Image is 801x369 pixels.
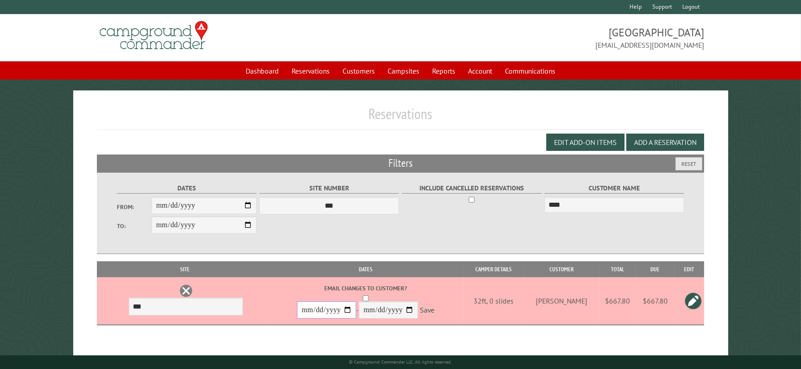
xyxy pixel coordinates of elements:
span: [GEOGRAPHIC_DATA] [EMAIL_ADDRESS][DOMAIN_NAME] [401,25,704,50]
button: Reset [675,157,702,170]
button: Add a Reservation [626,134,704,151]
h2: Filters [97,155,704,172]
td: 32ft, 0 slides [463,277,524,325]
label: Customer Name [544,183,684,194]
a: Delete this reservation [179,284,193,298]
a: Campsites [382,62,425,80]
td: $667.80 [599,277,635,325]
div: - [270,284,463,321]
a: Reservations [286,62,335,80]
label: To: [117,222,152,230]
label: Dates [117,183,257,194]
td: [PERSON_NAME] [524,277,599,325]
a: Account [463,62,498,80]
a: Dashboard [240,62,284,80]
label: Include Cancelled Reservations [402,183,542,194]
td: $667.80 [635,277,675,325]
label: Site Number [259,183,399,194]
th: Site [101,261,268,277]
img: Campground Commander [97,18,211,53]
th: Due [635,261,675,277]
label: Email changes to customer? [270,284,463,293]
h1: Reservations [97,105,704,130]
th: Total [599,261,635,277]
label: From: [117,203,152,211]
a: Communications [499,62,561,80]
a: Customers [337,62,380,80]
th: Customer [524,261,599,277]
button: Edit Add-on Items [546,134,625,151]
th: Dates [268,261,463,277]
a: Reports [427,62,461,80]
a: Save [420,306,434,315]
th: Edit [675,261,704,277]
th: Camper Details [463,261,524,277]
small: © Campground Commander LLC. All rights reserved. [349,359,452,365]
